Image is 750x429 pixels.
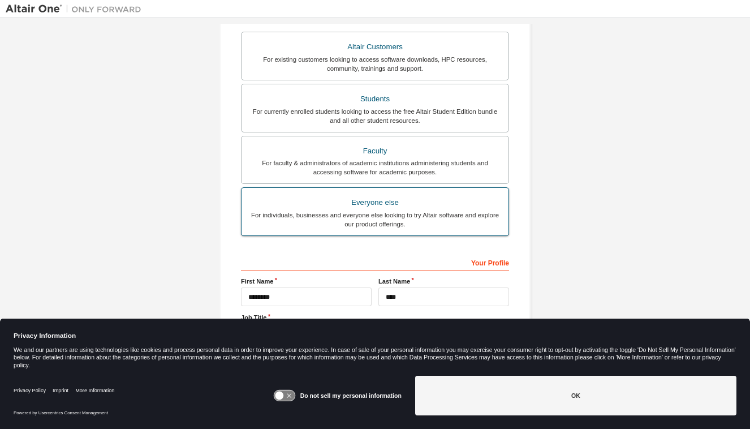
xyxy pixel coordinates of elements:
[248,158,502,177] div: For faculty & administrators of academic institutions administering students and accessing softwa...
[248,91,502,107] div: Students
[248,107,502,125] div: For currently enrolled students looking to access the free Altair Student Edition bundle and all ...
[248,143,502,159] div: Faculty
[6,3,147,15] img: Altair One
[378,277,509,286] label: Last Name
[248,39,502,55] div: Altair Customers
[248,55,502,73] div: For existing customers looking to access software downloads, HPC resources, community, trainings ...
[248,211,502,229] div: For individuals, businesses and everyone else looking to try Altair software and explore our prod...
[241,277,372,286] label: First Name
[241,313,509,322] label: Job Title
[248,195,502,211] div: Everyone else
[241,253,509,271] div: Your Profile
